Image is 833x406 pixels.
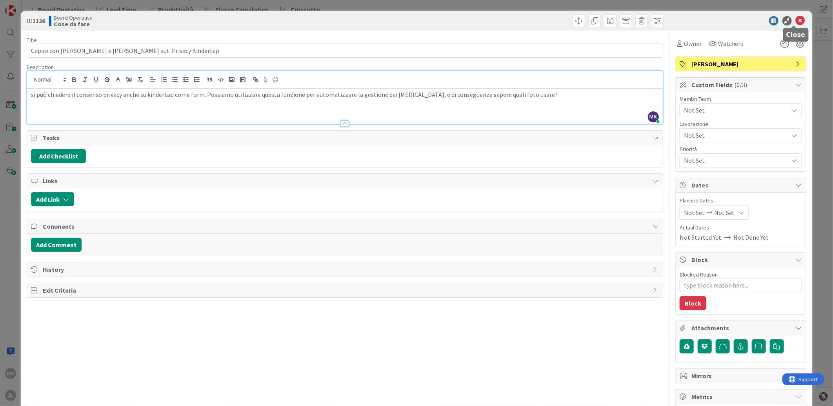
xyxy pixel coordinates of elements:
span: ID [27,16,45,25]
h5: Close [786,31,806,38]
span: Mirrors [691,371,792,381]
span: Not Set [684,208,705,217]
div: Membri Team [680,96,802,102]
span: Watchers [718,39,744,48]
span: Attachments [691,323,792,333]
label: Title [27,36,37,44]
span: Planned Dates [680,197,802,205]
b: Cose da fare [54,21,93,27]
span: Not Set [684,106,788,115]
span: Dates [691,180,792,190]
span: Not Set [684,130,784,141]
span: Not Started Yet [680,233,721,242]
p: si può chiedere il consenso privacy anche su kindertap come form. Possiamo utilizzare questa funz... [31,90,659,99]
b: 1126 [33,17,45,25]
span: Comments [43,222,649,231]
div: Lavorazione [680,121,802,127]
span: History [43,265,649,274]
span: Exit Criteria [43,286,649,295]
span: Description [27,64,54,71]
span: Block [691,255,792,264]
span: Support [16,1,36,11]
span: Board Operativa [54,15,93,21]
button: Add Link [31,192,74,206]
span: Custom Fields [691,80,792,89]
span: Not Set [684,156,788,165]
div: Priorità [680,146,802,152]
span: Owner [684,39,702,48]
span: Not Set [714,208,735,217]
span: ( 0/3 ) [735,81,748,89]
span: Tasks [43,133,649,142]
span: [PERSON_NAME] [691,59,792,69]
button: Block [680,296,706,310]
span: Metrics [691,392,792,401]
input: type card name here... [27,44,663,58]
button: Add Comment [31,238,82,252]
span: Not Done Yet [734,233,769,242]
button: Add Checklist [31,149,86,163]
label: Blocked Reason [680,271,718,278]
span: Actual Dates [680,224,802,232]
span: MK [648,111,659,122]
span: Links [43,176,649,186]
